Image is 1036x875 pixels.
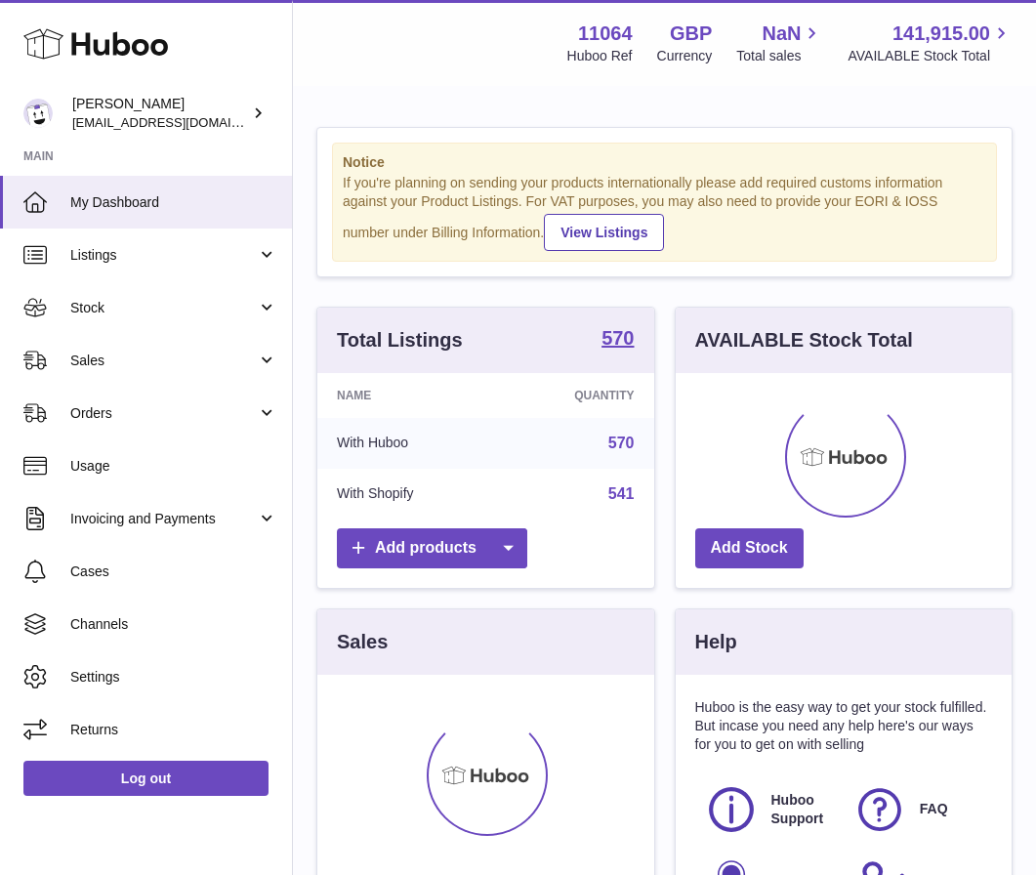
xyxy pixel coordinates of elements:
span: Stock [70,299,257,317]
div: Currency [657,47,713,65]
a: Add products [337,528,527,568]
strong: Notice [343,153,986,172]
a: Log out [23,761,269,796]
td: With Shopify [317,469,499,520]
span: NaN [762,21,801,47]
a: Huboo Support [705,783,834,836]
a: FAQ [853,783,982,836]
strong: 570 [601,328,634,348]
span: Sales [70,352,257,370]
a: 570 [601,328,634,352]
span: Channels [70,615,277,634]
th: Quantity [499,373,654,418]
span: FAQ [920,800,948,818]
span: Settings [70,668,277,687]
div: [PERSON_NAME] [72,95,248,132]
h3: Help [695,629,737,655]
a: Add Stock [695,528,804,568]
a: 570 [608,435,635,451]
span: Returns [70,721,277,739]
h3: Sales [337,629,388,655]
div: If you're planning on sending your products internationally please add required customs informati... [343,174,986,250]
strong: 11064 [578,21,633,47]
a: 141,915.00 AVAILABLE Stock Total [848,21,1013,65]
span: [EMAIL_ADDRESS][DOMAIN_NAME] [72,114,287,130]
a: View Listings [544,214,664,251]
img: imichellrs@gmail.com [23,99,53,128]
span: Listings [70,246,257,265]
span: Usage [70,457,277,476]
span: 141,915.00 [892,21,990,47]
span: AVAILABLE Stock Total [848,47,1013,65]
span: Cases [70,562,277,581]
span: Huboo Support [771,791,832,828]
span: Total sales [736,47,823,65]
h3: Total Listings [337,327,463,354]
strong: GBP [670,21,712,47]
span: Invoicing and Payments [70,510,257,528]
span: Orders [70,404,257,423]
th: Name [317,373,499,418]
p: Huboo is the easy way to get your stock fulfilled. But incase you need any help here's our ways f... [695,698,993,754]
div: Huboo Ref [567,47,633,65]
span: My Dashboard [70,193,277,212]
h3: AVAILABLE Stock Total [695,327,913,354]
td: With Huboo [317,418,499,469]
a: NaN Total sales [736,21,823,65]
a: 541 [608,485,635,502]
